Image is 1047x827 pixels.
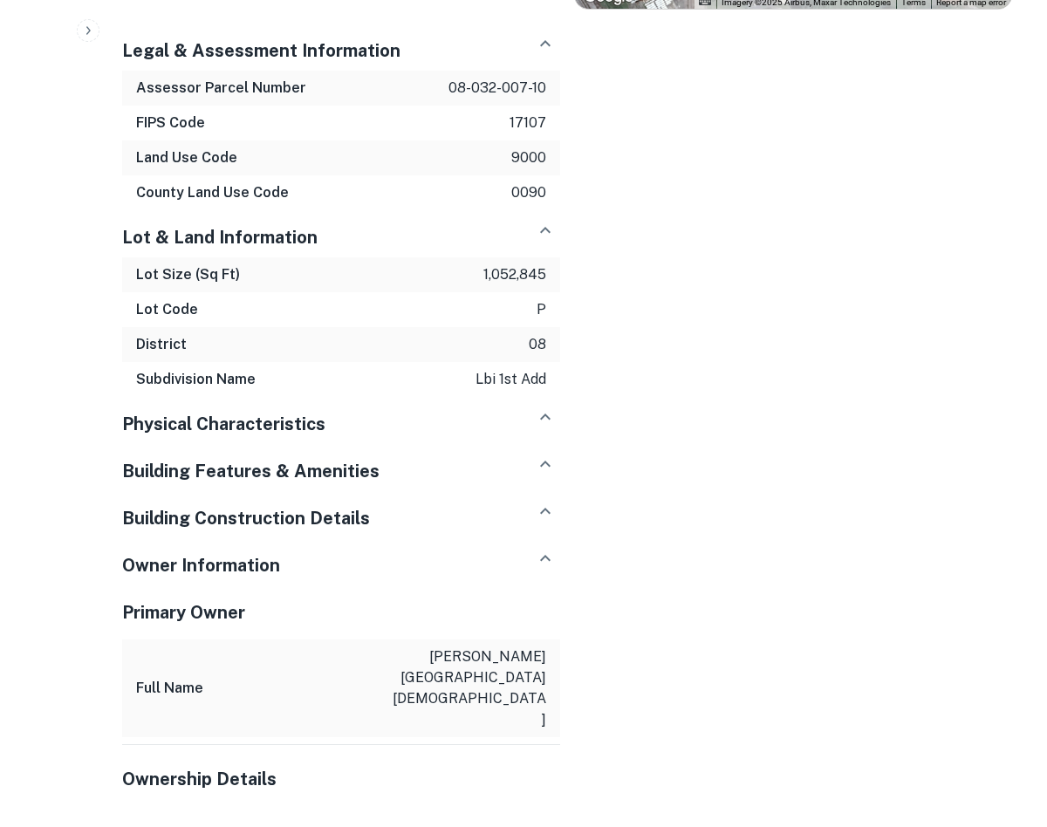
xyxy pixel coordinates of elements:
h6: District [136,334,187,355]
p: 9000 [511,147,546,168]
h6: Land Use Code [136,147,237,168]
p: [PERSON_NAME][GEOGRAPHIC_DATA][DEMOGRAPHIC_DATA] [389,646,546,730]
h5: Legal & Assessment Information [122,38,400,64]
h5: Primary Owner [122,599,560,625]
h5: Building Features & Amenities [122,458,380,484]
p: p [537,299,546,320]
p: 17107 [510,113,546,133]
h6: Lot Code [136,299,198,320]
h5: Lot & Land Information [122,224,318,250]
h6: County Land Use Code [136,182,289,203]
p: 1,052,845 [483,264,546,285]
h5: Ownership Details [122,766,560,792]
h6: Subdivision Name [136,369,256,390]
h6: FIPS Code [136,113,205,133]
h5: Building Construction Details [122,505,370,531]
h5: Owner Information [122,552,280,578]
h6: Lot Size (Sq Ft) [136,264,240,285]
p: 08-032-007-10 [448,78,546,99]
p: 08 [529,334,546,355]
p: lbi 1st add [476,369,546,390]
h6: Full Name [136,678,203,699]
iframe: Chat Widget [960,632,1047,715]
h5: Physical Characteristics [122,411,325,437]
h6: Assessor Parcel Number [136,78,306,99]
p: 0090 [511,182,546,203]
